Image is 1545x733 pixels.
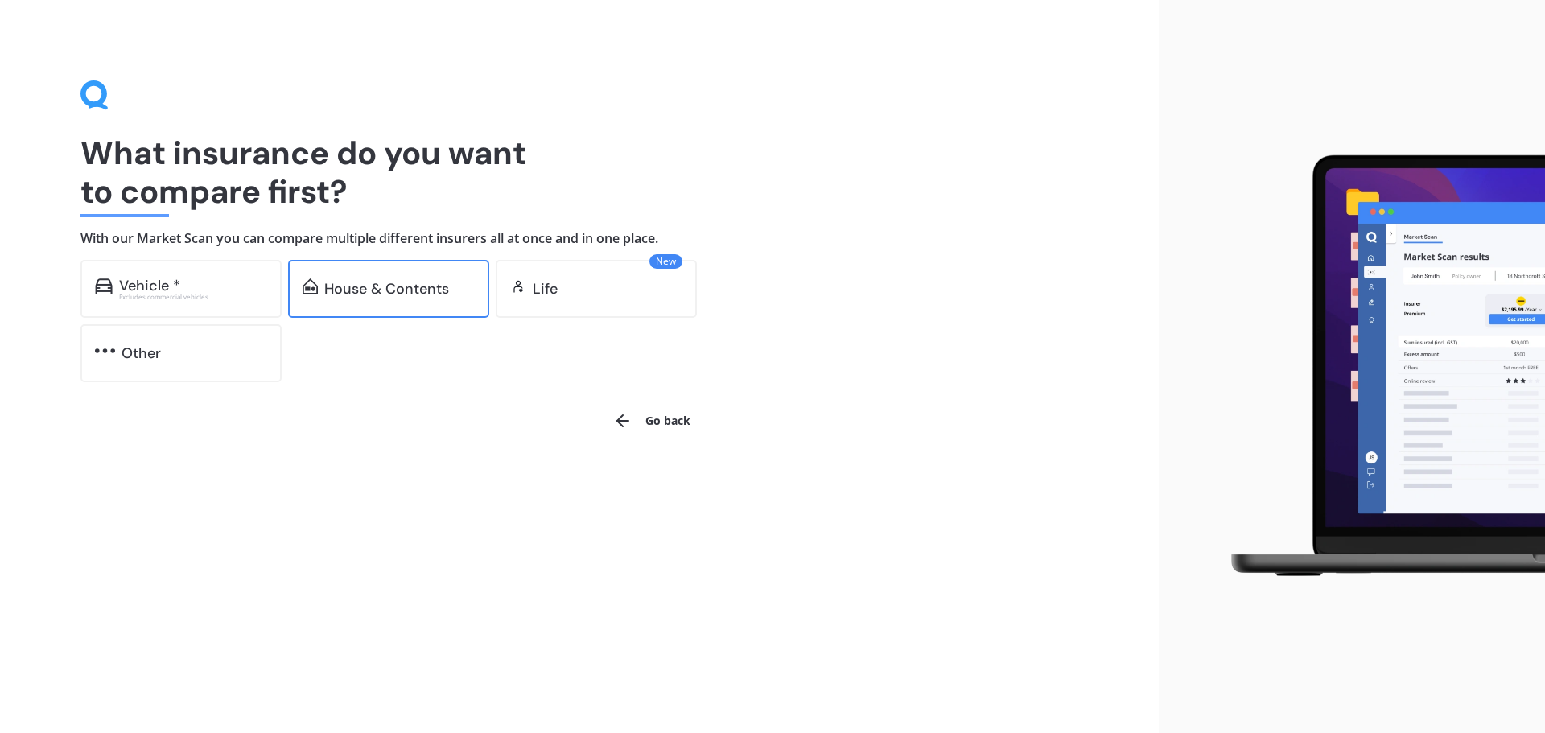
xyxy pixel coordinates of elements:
div: Other [122,345,161,361]
span: New [649,254,682,269]
img: life.f720d6a2d7cdcd3ad642.svg [510,278,526,294]
img: car.f15378c7a67c060ca3f3.svg [95,278,113,294]
button: Go back [604,402,700,440]
div: Vehicle * [119,278,180,294]
div: House & Contents [324,281,449,297]
img: home-and-contents.b802091223b8502ef2dd.svg [303,278,318,294]
h4: With our Market Scan you can compare multiple different insurers all at once and in one place. [80,230,1078,247]
img: other.81dba5aafe580aa69f38.svg [95,343,115,359]
h1: What insurance do you want to compare first? [80,134,1078,211]
div: Excludes commercial vehicles [119,294,267,300]
img: laptop.webp [1208,146,1545,588]
div: Life [533,281,558,297]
